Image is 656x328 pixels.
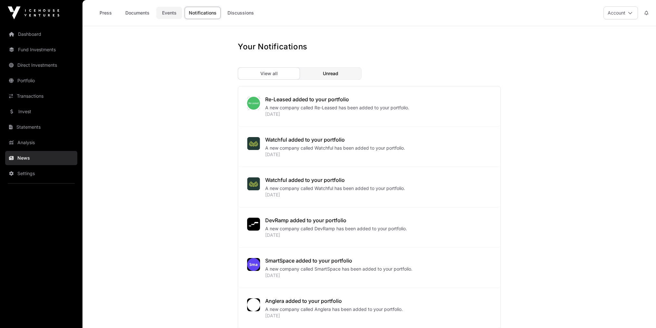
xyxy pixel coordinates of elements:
a: DevRamp added to your portfolioA new company called DevRamp has been added to your portfolio.[DATE] [238,207,500,248]
div: Watchful added to your portfolio [265,176,489,184]
div: [DATE] [265,111,489,117]
a: Watchful added to your portfolioA new company called Watchful has been added to your portfolio.[D... [238,167,500,207]
span: Unread [323,70,338,77]
div: [DATE] [265,272,489,279]
iframe: Chat Widget [624,297,656,328]
img: Icehouse Ventures Logo [8,6,59,19]
div: A new company called Anglera has been added to your portfolio. [265,306,489,313]
a: Notifications [185,7,221,19]
a: Dashboard [5,27,77,41]
a: Settings [5,166,77,181]
h1: Your Notifications [238,42,307,52]
a: Transactions [5,89,77,103]
a: News [5,151,77,165]
a: Portfolio [5,74,77,88]
a: Press [93,7,119,19]
a: Documents [121,7,154,19]
div: [DATE] [265,151,489,158]
div: [DATE] [265,192,489,198]
img: SVGs_DevRamp.svg [247,218,260,231]
div: Re-Leased added to your portfolio [265,95,489,103]
div: A new company called DevRamp has been added to your portfolio. [265,225,489,232]
div: SmartSpace added to your portfolio [265,257,489,264]
img: smartspace398.png [247,258,260,271]
a: Re-Leased added to your portfolioA new company called Re-Leased has been added to your portfolio.... [238,86,500,127]
div: A new company called Watchful has been added to your portfolio. [265,145,489,151]
div: Watchful added to your portfolio [265,136,489,144]
div: [DATE] [265,232,489,238]
a: Fund Investments [5,43,77,57]
div: [DATE] [265,313,489,319]
div: A new company called Re-Leased has been added to your portfolio. [265,104,489,111]
img: watchful_ai_logo.jpeg [247,137,260,150]
img: download.png [247,97,260,110]
img: anglera402.png [247,298,260,311]
a: Statements [5,120,77,134]
button: Account [603,6,638,19]
a: Direct Investments [5,58,77,72]
a: Analysis [5,135,77,150]
div: DevRamp added to your portfolio [265,216,489,224]
div: A new company called SmartSpace has been added to your portfolio. [265,266,489,272]
img: watchful_ai_logo.jpeg [247,177,260,190]
a: Watchful added to your portfolioA new company called Watchful has been added to your portfolio.[D... [238,127,500,167]
div: Anglera added to your portfolio [265,297,489,305]
a: Invest [5,104,77,119]
a: SmartSpace added to your portfolioA new company called SmartSpace has been added to your portfoli... [238,248,500,288]
a: Events [156,7,182,19]
div: A new company called Watchful has been added to your portfolio. [265,185,489,192]
a: Discussions [223,7,258,19]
